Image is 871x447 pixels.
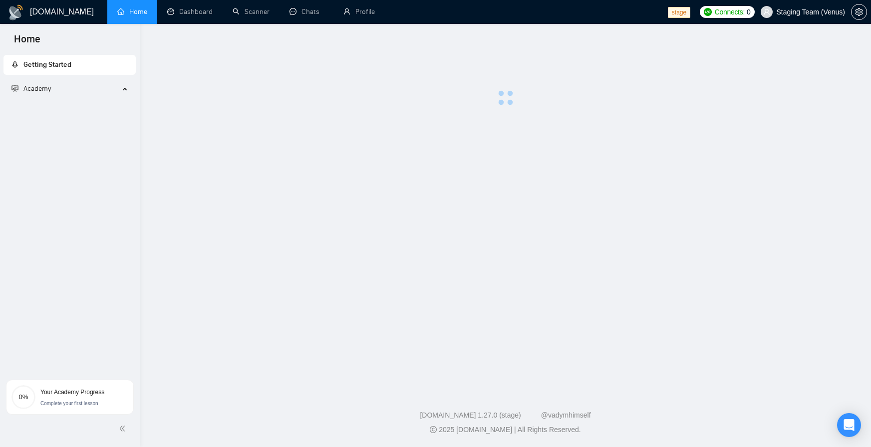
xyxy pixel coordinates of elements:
[167,7,213,16] a: dashboardDashboard
[233,7,270,16] a: searchScanner
[117,7,147,16] a: homeHome
[430,426,437,433] span: copyright
[704,8,712,16] img: upwork-logo.png
[290,7,323,16] a: messageChats
[11,84,51,93] span: Academy
[40,401,98,406] span: Complete your first lesson
[851,4,867,20] button: setting
[837,413,861,437] div: Open Intercom Messenger
[40,389,104,396] span: Your Academy Progress
[11,61,18,68] span: rocket
[23,84,51,93] span: Academy
[668,7,690,18] span: stage
[541,411,591,419] a: @vadymhimself
[851,8,867,16] a: setting
[715,6,745,17] span: Connects:
[3,55,136,75] li: Getting Started
[763,8,770,15] span: user
[6,32,48,53] span: Home
[23,60,71,69] span: Getting Started
[420,411,521,419] a: [DOMAIN_NAME] 1.27.0 (stage)
[11,394,35,400] span: 0%
[119,424,129,434] span: double-left
[343,7,375,16] a: userProfile
[747,6,751,17] span: 0
[148,425,863,435] div: 2025 [DOMAIN_NAME] | All Rights Reserved.
[852,8,867,16] span: setting
[8,4,24,20] img: logo
[11,85,18,92] span: fund-projection-screen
